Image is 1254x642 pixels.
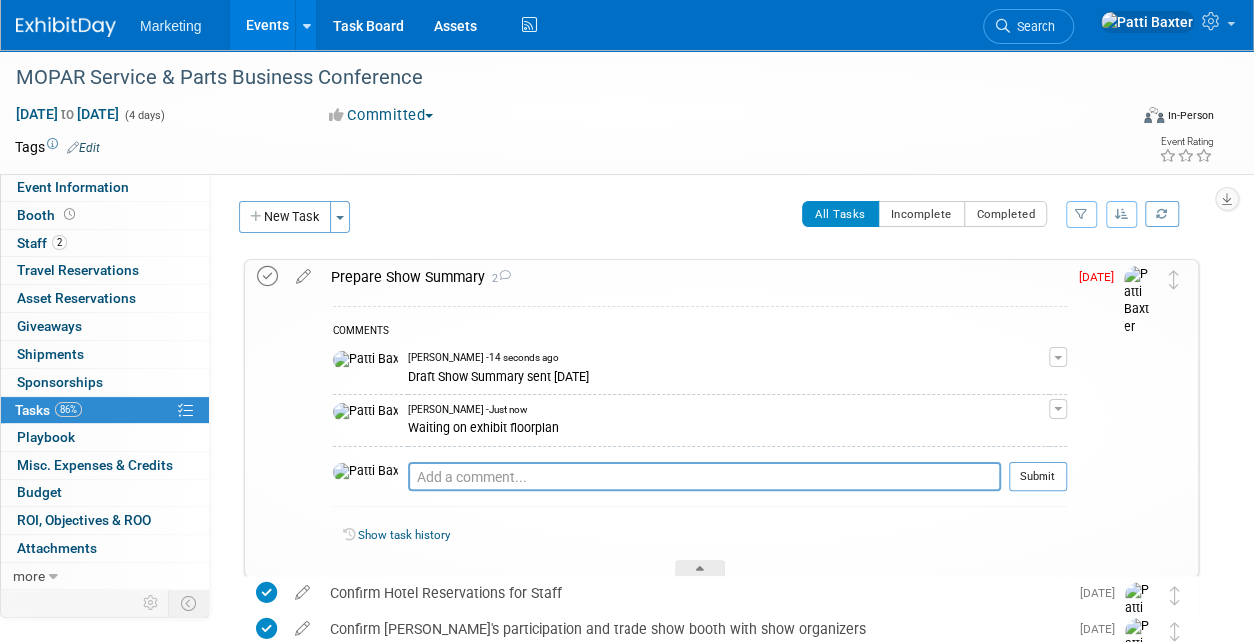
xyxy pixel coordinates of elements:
div: Waiting on exhibit floorplan [408,417,1049,436]
button: Submit [1009,462,1067,491]
span: Search [1010,19,1055,34]
button: Committed [322,105,441,126]
span: Tasks [15,402,82,418]
a: Staff2 [1,230,209,257]
td: Tags [15,137,100,157]
span: Attachments [17,540,97,556]
span: more [13,568,45,584]
button: Completed [964,201,1048,227]
a: Giveaways [1,313,209,340]
td: Toggle Event Tabs [169,590,209,616]
span: [DATE] [DATE] [15,105,120,123]
a: Search [983,9,1074,44]
a: Misc. Expenses & Credits [1,452,209,479]
div: COMMENTS [333,322,1067,343]
span: (4 days) [123,109,165,122]
span: Giveaways [17,318,82,334]
div: Draft Show Summary sent [DATE] [408,366,1049,385]
a: Budget [1,480,209,506]
span: Booth [17,207,79,223]
img: Patti Baxter [333,403,398,421]
span: Asset Reservations [17,290,136,306]
a: Refresh [1145,201,1179,227]
div: In-Person [1167,108,1214,123]
i: Move task [1170,622,1180,641]
img: Patti Baxter [333,351,398,369]
span: 2 [485,272,511,285]
span: [PERSON_NAME] - 14 seconds ago [408,351,559,365]
span: ROI, Objectives & ROO [17,512,151,528]
span: Sponsorships [17,374,103,390]
a: edit [286,268,321,286]
a: ROI, Objectives & ROO [1,507,209,534]
div: MOPAR Service & Parts Business Conference [9,60,1111,96]
a: Booth [1,202,209,229]
td: Personalize Event Tab Strip [134,590,169,616]
span: Marketing [140,18,201,34]
span: Booth not reserved yet [60,207,79,222]
img: Patti Baxter [333,463,398,481]
span: Event Information [17,179,129,195]
button: New Task [239,201,331,233]
a: more [1,563,209,590]
a: Show task history [358,528,450,542]
img: Format-Inperson.png [1144,107,1164,123]
span: [DATE] [1079,270,1124,284]
i: Move task [1170,586,1180,605]
div: Event Format [1040,104,1214,134]
a: Playbook [1,424,209,451]
span: Misc. Expenses & Credits [17,457,173,473]
a: Travel Reservations [1,257,209,284]
span: to [58,106,77,122]
div: Event Rating [1159,137,1213,147]
a: Event Information [1,174,209,201]
a: Edit [67,141,100,155]
a: Tasks86% [1,397,209,424]
a: Sponsorships [1,369,209,396]
a: edit [285,620,320,638]
a: Attachments [1,535,209,562]
span: 86% [55,402,82,417]
span: Playbook [17,429,75,445]
span: 2 [52,235,67,250]
button: Incomplete [878,201,965,227]
img: Patti Baxter [1124,266,1154,337]
img: Patti Baxter [1100,11,1194,33]
a: edit [285,584,320,602]
a: Shipments [1,341,209,368]
div: Prepare Show Summary [321,260,1067,294]
span: Shipments [17,346,84,362]
span: Staff [17,235,67,251]
button: All Tasks [802,201,879,227]
span: Budget [17,484,62,500]
span: Travel Reservations [17,262,139,278]
span: [PERSON_NAME] - Just now [408,403,527,417]
img: ExhibitDay [16,17,116,37]
i: Move task [1169,270,1179,289]
a: Asset Reservations [1,285,209,312]
span: [DATE] [1080,586,1125,600]
div: Confirm Hotel Reservations for Staff [320,576,1068,610]
span: [DATE] [1080,622,1125,636]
